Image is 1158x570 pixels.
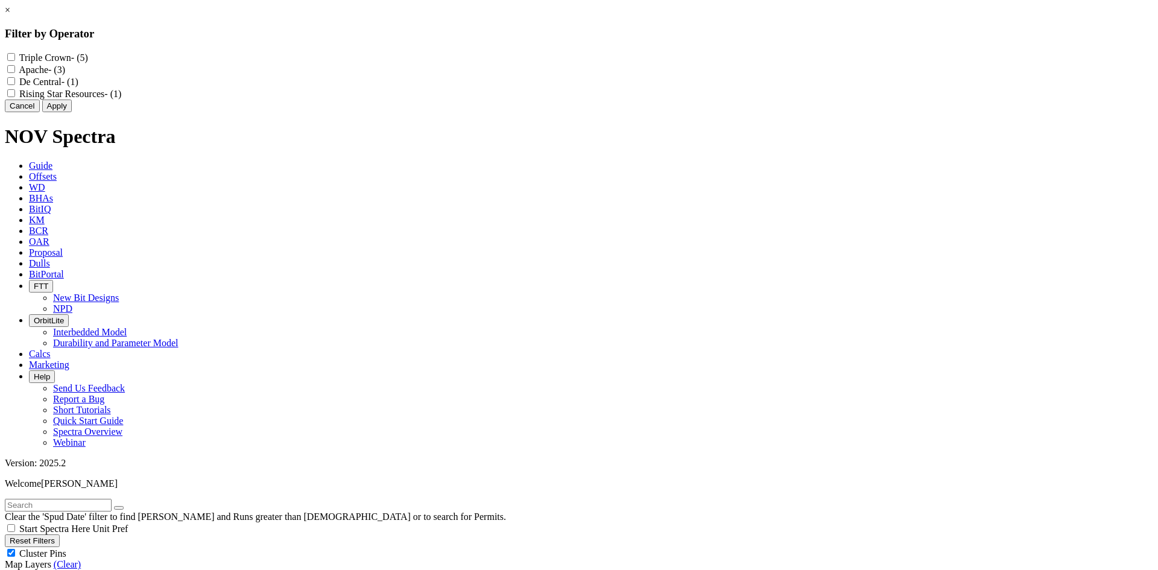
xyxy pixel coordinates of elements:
span: - (5) [71,52,88,63]
input: Search [5,499,112,511]
label: Rising Star Resources [19,89,121,99]
span: Unit Pref [92,524,128,534]
a: (Clear) [54,559,81,569]
span: Calcs [29,349,51,359]
label: De Central [19,77,78,87]
button: Cancel [5,100,40,112]
span: Guide [29,160,52,171]
a: NPD [53,303,72,314]
span: - (1) [62,77,78,87]
a: Webinar [53,437,86,448]
div: Version: 2025.2 [5,458,1153,469]
span: Start Spectra Here [19,524,90,534]
a: × [5,5,10,15]
a: Send Us Feedback [53,383,125,393]
a: Quick Start Guide [53,416,123,426]
h1: NOV Spectra [5,125,1153,148]
span: WD [29,182,45,192]
span: Help [34,372,50,381]
span: BitPortal [29,269,64,279]
span: Map Layers [5,559,51,569]
button: Reset Filters [5,534,60,547]
span: BitIQ [29,204,51,214]
span: Dulls [29,258,50,268]
a: New Bit Designs [53,293,119,303]
span: BHAs [29,193,53,203]
span: Marketing [29,359,69,370]
p: Welcome [5,478,1153,489]
span: - (3) [48,65,65,75]
span: FTT [34,282,48,291]
span: - (1) [104,89,121,99]
a: Interbedded Model [53,327,127,337]
span: Proposal [29,247,63,258]
span: OrbitLite [34,316,64,325]
span: Cluster Pins [19,548,66,559]
button: Apply [42,100,72,112]
a: Short Tutorials [53,405,111,415]
label: Triple Crown [19,52,88,63]
h3: Filter by Operator [5,27,1153,40]
span: BCR [29,226,48,236]
span: KM [29,215,45,225]
a: Spectra Overview [53,426,122,437]
span: Offsets [29,171,57,182]
a: Durability and Parameter Model [53,338,179,348]
label: Apache [19,65,65,75]
span: Clear the 'Spud Date' filter to find [PERSON_NAME] and Runs greater than [DEMOGRAPHIC_DATA] or to... [5,511,506,522]
span: [PERSON_NAME] [41,478,118,489]
a: Report a Bug [53,394,104,404]
span: OAR [29,236,49,247]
